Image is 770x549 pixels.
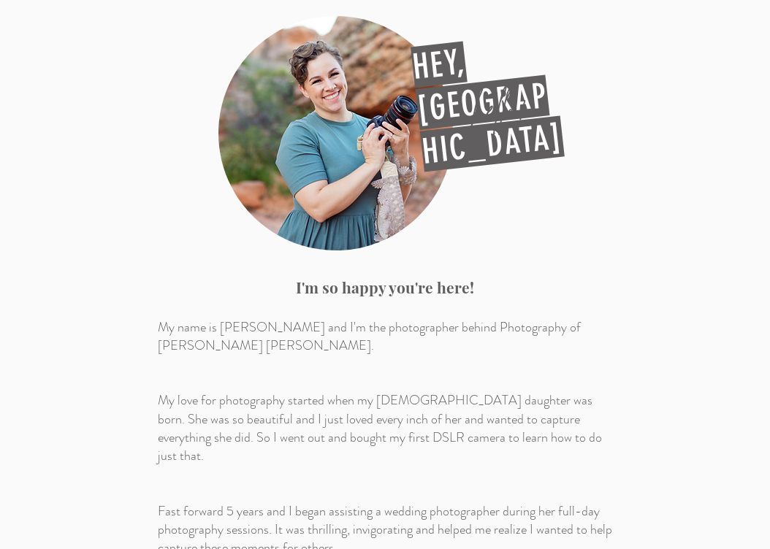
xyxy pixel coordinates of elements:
p: My love for photography started when my [DEMOGRAPHIC_DATA] daughter was born. She was so beautifu... [158,391,612,465]
iframe: Wix Chat [701,480,770,549]
span: hello! [473,87,527,132]
p: My name is [PERSON_NAME] and I'm the photographer behind Photography of [PERSON_NAME] [PERSON_NAME]. [158,318,612,355]
span: I'm so happy you're here! [296,277,474,297]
